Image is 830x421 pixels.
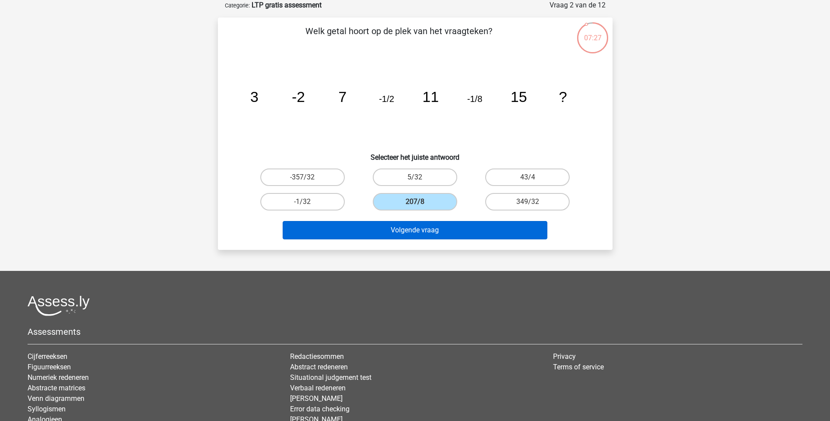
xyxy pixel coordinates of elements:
strong: LTP gratis assessment [252,1,322,9]
h5: Assessments [28,326,802,337]
label: 43/4 [485,168,570,186]
tspan: -1/8 [467,94,482,104]
a: Error data checking [290,405,350,413]
a: Terms of service [553,363,604,371]
a: Abstract redeneren [290,363,348,371]
a: Redactiesommen [290,352,344,361]
label: 207/8 [373,193,457,210]
a: Numeriek redeneren [28,373,89,382]
label: 5/32 [373,168,457,186]
a: [PERSON_NAME] [290,394,343,403]
tspan: -2 [292,89,305,105]
a: Privacy [553,352,576,361]
tspan: -1/2 [379,94,394,104]
tspan: 11 [422,89,438,105]
label: 349/32 [485,193,570,210]
a: Syllogismen [28,405,66,413]
a: Verbaal redeneren [290,384,346,392]
tspan: 3 [250,89,258,105]
img: Assessly logo [28,295,90,316]
small: Categorie: [225,2,250,9]
a: Cijferreeksen [28,352,67,361]
h6: Selecteer het juiste antwoord [232,146,599,161]
a: Figuurreeksen [28,363,71,371]
label: -357/32 [260,168,345,186]
label: -1/32 [260,193,345,210]
div: 07:27 [576,21,609,43]
a: Venn diagrammen [28,394,84,403]
tspan: 7 [338,89,347,105]
tspan: ? [559,89,567,105]
a: Abstracte matrices [28,384,85,392]
a: Situational judgement test [290,373,371,382]
tspan: 15 [511,89,527,105]
p: Welk getal hoort op de plek van het vraagteken? [232,25,566,51]
button: Volgende vraag [283,221,547,239]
